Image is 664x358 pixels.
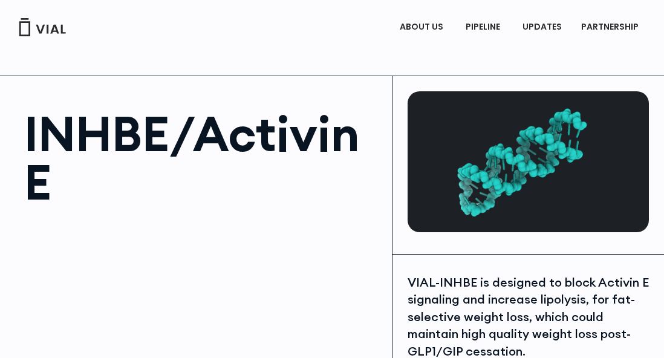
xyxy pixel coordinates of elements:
[456,17,512,37] a: PIPELINEMenu Toggle
[390,17,455,37] a: ABOUT USMenu Toggle
[571,17,651,37] a: PARTNERSHIPMenu Toggle
[513,17,571,37] a: UPDATES
[18,18,67,36] img: Vial Logo
[24,109,380,206] h1: INHBE/Activin E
